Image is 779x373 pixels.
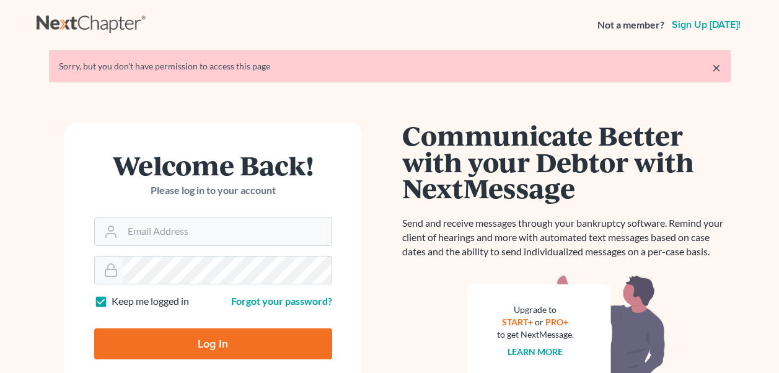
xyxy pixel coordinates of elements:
[123,218,332,245] input: Email Address
[402,122,731,201] h1: Communicate Better with your Debtor with NextMessage
[712,60,721,75] a: ×
[497,328,574,341] div: to get NextMessage.
[502,317,533,327] a: START+
[597,18,664,32] strong: Not a member?
[402,216,731,259] p: Send and receive messages through your bankruptcy software. Remind your client of hearings and mo...
[497,304,574,316] div: Upgrade to
[59,60,721,72] div: Sorry, but you don't have permission to access this page
[231,295,332,307] a: Forgot your password?
[94,152,332,178] h1: Welcome Back!
[545,317,568,327] a: PRO+
[94,183,332,198] p: Please log in to your account
[112,294,189,309] label: Keep me logged in
[94,328,332,359] input: Log In
[508,346,563,357] a: Learn more
[669,20,743,30] a: Sign up [DATE]!
[535,317,544,327] span: or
